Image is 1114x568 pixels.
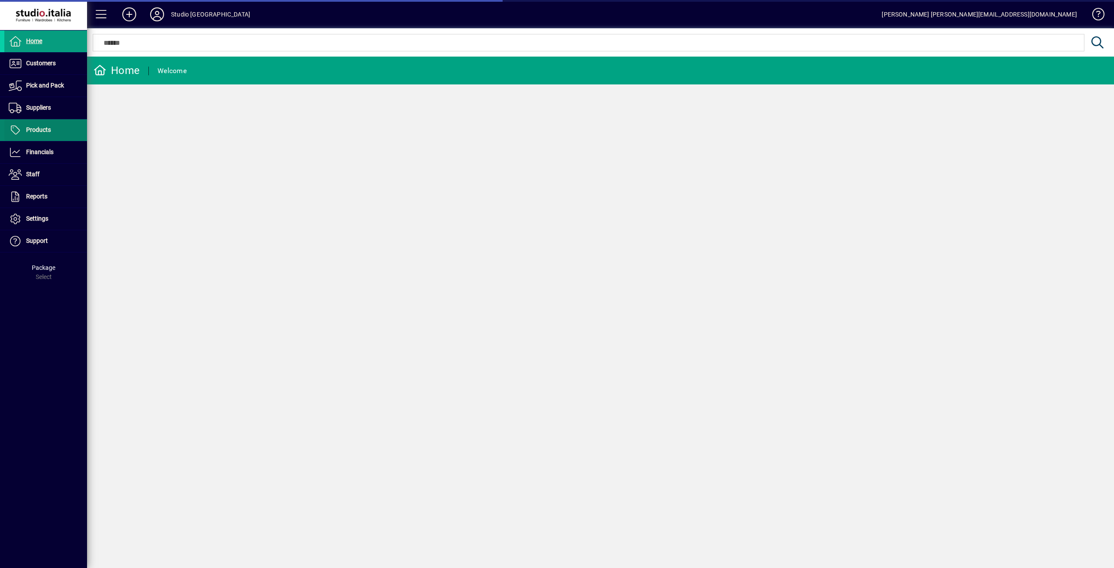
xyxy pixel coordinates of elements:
a: Staff [4,164,87,185]
a: Products [4,119,87,141]
div: Welcome [158,64,187,78]
a: Financials [4,141,87,163]
span: Financials [26,148,54,155]
div: [PERSON_NAME] [PERSON_NAME][EMAIL_ADDRESS][DOMAIN_NAME] [882,7,1077,21]
span: Staff [26,171,40,178]
a: Pick and Pack [4,75,87,97]
span: Pick and Pack [26,82,64,89]
a: Reports [4,186,87,208]
span: Customers [26,60,56,67]
a: Customers [4,53,87,74]
a: Suppliers [4,97,87,119]
span: Products [26,126,51,133]
span: Suppliers [26,104,51,111]
a: Knowledge Base [1086,2,1103,30]
a: Support [4,230,87,252]
span: Package [32,264,55,271]
button: Add [115,7,143,22]
span: Settings [26,215,48,222]
span: Support [26,237,48,244]
span: Home [26,37,42,44]
span: Reports [26,193,47,200]
button: Profile [143,7,171,22]
a: Settings [4,208,87,230]
div: Studio [GEOGRAPHIC_DATA] [171,7,250,21]
div: Home [94,64,140,77]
